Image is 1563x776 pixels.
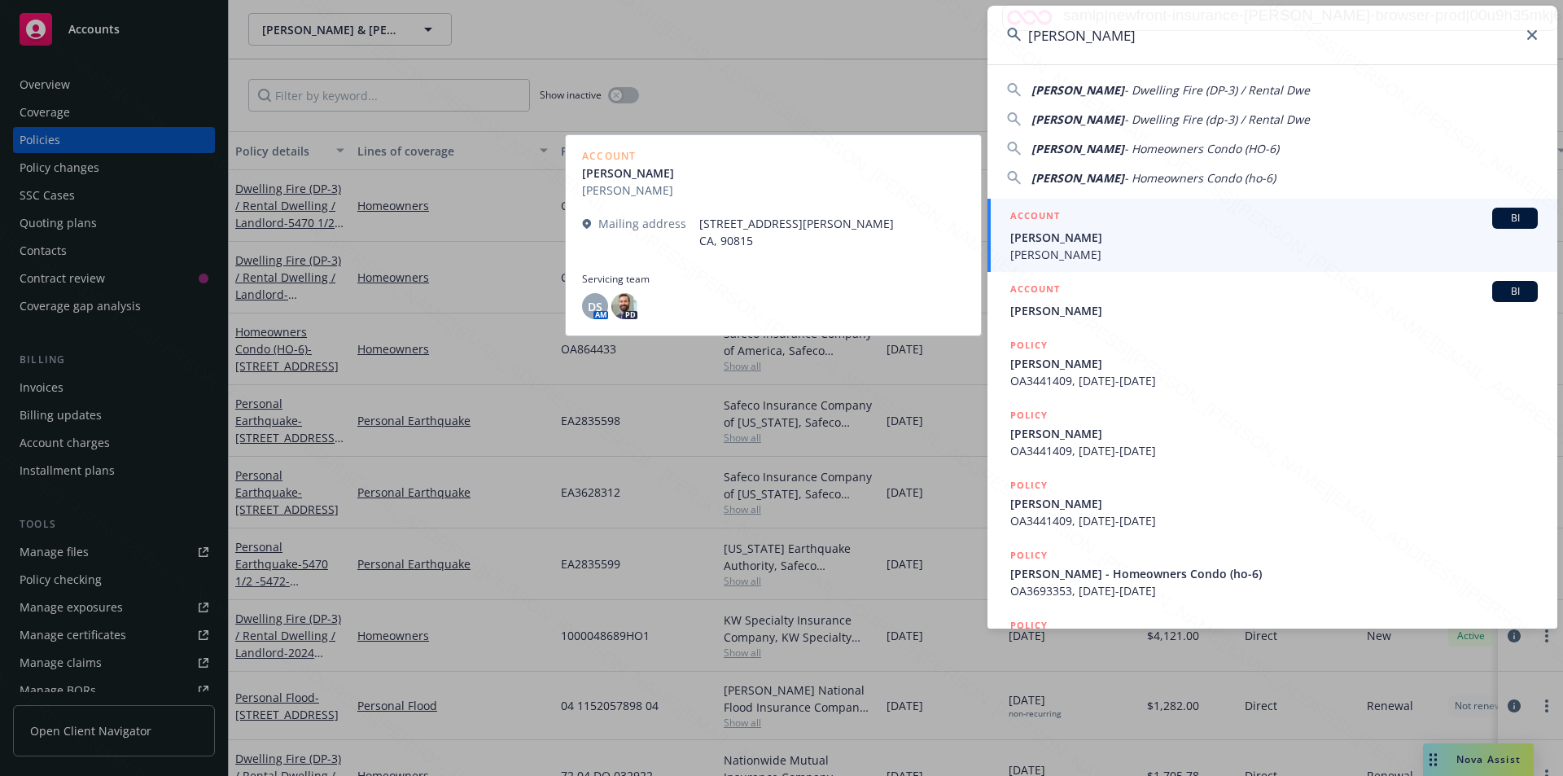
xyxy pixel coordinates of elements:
[987,608,1557,678] a: POLICY
[1499,211,1531,226] span: BI
[1010,477,1048,493] h5: POLICY
[1124,170,1276,186] span: - Homeowners Condo (ho-6)
[1010,512,1538,529] span: OA3441409, [DATE]-[DATE]
[1031,170,1124,186] span: [PERSON_NAME]
[1031,112,1124,127] span: [PERSON_NAME]
[987,199,1557,272] a: ACCOUNTBI[PERSON_NAME][PERSON_NAME]
[987,328,1557,398] a: POLICY[PERSON_NAME]OA3441409, [DATE]-[DATE]
[1031,82,1124,98] span: [PERSON_NAME]
[1010,281,1060,300] h5: ACCOUNT
[1010,229,1538,246] span: [PERSON_NAME]
[1010,565,1538,582] span: [PERSON_NAME] - Homeowners Condo (ho-6)
[1031,141,1124,156] span: [PERSON_NAME]
[1124,112,1310,127] span: - Dwelling Fire (dp-3) / Rental Dwe
[1124,82,1310,98] span: - Dwelling Fire (DP-3) / Rental Dwe
[1499,284,1531,299] span: BI
[1010,617,1048,634] h5: POLICY
[987,538,1557,608] a: POLICY[PERSON_NAME] - Homeowners Condo (ho-6)OA3693353, [DATE]-[DATE]
[1010,495,1538,512] span: [PERSON_NAME]
[1010,547,1048,563] h5: POLICY
[1010,442,1538,459] span: OA3441409, [DATE]-[DATE]
[987,398,1557,468] a: POLICY[PERSON_NAME]OA3441409, [DATE]-[DATE]
[1010,372,1538,389] span: OA3441409, [DATE]-[DATE]
[1010,246,1538,263] span: [PERSON_NAME]
[987,272,1557,328] a: ACCOUNTBI[PERSON_NAME]
[1010,337,1048,353] h5: POLICY
[1010,208,1060,227] h5: ACCOUNT
[1010,355,1538,372] span: [PERSON_NAME]
[987,6,1557,64] input: Search...
[1124,141,1279,156] span: - Homeowners Condo (HO-6)
[1010,425,1538,442] span: [PERSON_NAME]
[1010,302,1538,319] span: [PERSON_NAME]
[1010,582,1538,599] span: OA3693353, [DATE]-[DATE]
[987,468,1557,538] a: POLICY[PERSON_NAME]OA3441409, [DATE]-[DATE]
[1010,407,1048,423] h5: POLICY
